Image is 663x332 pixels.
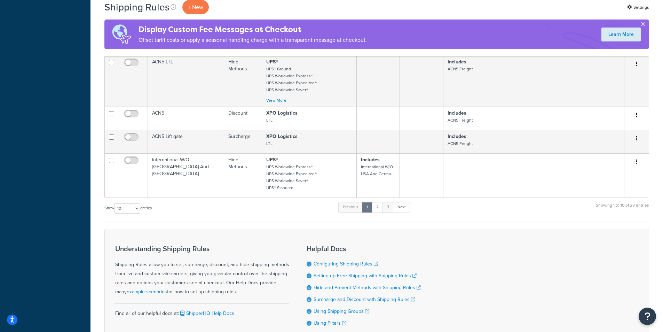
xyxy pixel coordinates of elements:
[139,35,367,45] p: Offset tariff costs or apply a seasonal handling charge with a transparent message at checkout.
[382,202,394,213] a: 3
[224,130,262,153] td: Surcharge
[448,140,473,147] small: ACN5 Freight
[104,0,169,14] h1: Shipping Rules
[224,107,262,130] td: Discount
[372,202,383,213] a: 2
[148,153,224,198] td: International W/O [GEOGRAPHIC_DATA] And [GEOGRAPHIC_DATA]
[266,117,273,123] small: LTL
[639,308,656,325] button: Open Resource Center
[601,28,641,41] a: Learn More
[266,58,278,65] strong: UPS®
[114,203,140,214] select: Showentries
[266,109,298,117] strong: XPO Logistics
[393,202,410,213] a: Next
[115,245,289,296] div: Shipping Rules allow you to set, surcharge, discount, and hide shipping methods from live and cus...
[448,109,466,117] strong: Includes
[266,140,273,147] small: LTL
[224,153,262,198] td: Hide Methods
[448,58,466,65] strong: Includes
[448,117,473,123] small: ACN5 Freight
[104,203,152,214] label: Show entries
[266,156,278,163] strong: UPS®
[314,308,369,315] a: Using Shipping Groups
[314,272,417,279] a: Setting up Free Shipping with Shipping Rules
[224,55,262,107] td: Hide Methods
[361,164,394,177] small: International W/O USA And Germa...
[314,319,346,327] a: Using Filters
[115,245,289,253] h3: Understanding Shipping Rules
[266,97,286,103] a: View More
[266,133,298,140] strong: XPO Logistics
[139,24,367,35] h4: Display Custom Fee Messages at Checkout
[362,202,372,213] a: 1
[307,245,421,253] h3: Helpful Docs
[127,288,167,295] a: example scenarios
[338,202,363,213] a: Previous
[596,201,649,216] div: Showing 1 to 10 of 28 entries
[148,55,224,107] td: ACN5 LTL
[361,156,380,163] strong: Includes
[148,107,224,130] td: ACN5
[179,310,234,317] a: ShipperHQ Help Docs
[266,164,317,191] small: UPS Worldwide Express® UPS Worldwide Expedited® UPS Worldwide Saver® UPS® Standard
[115,303,289,318] div: Find all of our helpful docs at:
[266,66,317,93] small: UPS® Ground UPS Worldwide Express® UPS Worldwide Expedited® UPS Worldwide Saver®
[314,296,415,303] a: Surcharge and Discount with Shipping Rules
[314,260,378,268] a: Configuring Shipping Rules
[448,66,473,72] small: ACN5 Freight
[148,130,224,153] td: ACN5 Lift gate
[627,2,649,12] a: Settings
[448,133,466,140] strong: Includes
[314,284,421,291] a: Hide and Prevent Methods with Shipping Rules
[104,20,139,49] img: duties-banner-06bc72dcb5fe05cb3f9472aba00be2ae8eb53ab6f0d8bb03d382ba314ac3c341.png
